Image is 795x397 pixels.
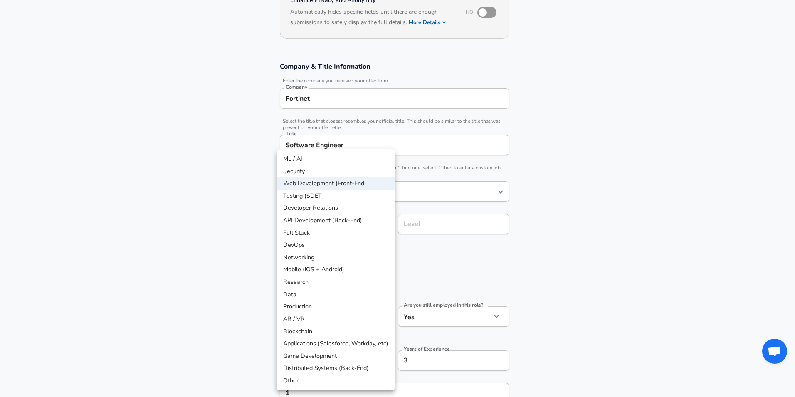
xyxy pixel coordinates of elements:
[277,202,395,214] li: Developer Relations
[277,300,395,313] li: Production
[277,337,395,350] li: Applications (Salesforce, Workday, etc)
[277,276,395,288] li: Research
[277,177,395,190] li: Web Development (Front-End)
[277,251,395,264] li: Networking
[277,313,395,325] li: AR / VR
[277,165,395,178] li: Security
[277,350,395,362] li: Game Development
[277,239,395,251] li: DevOps
[277,153,395,165] li: ML / AI
[277,362,395,375] li: Distributed Systems (Back-End)
[277,190,395,202] li: Testing (SDET)
[277,214,395,227] li: API Development (Back-End)
[277,375,395,387] li: Other
[277,263,395,276] li: Mobile (iOS + Android)
[277,227,395,239] li: Full Stack
[277,325,395,338] li: Blockchain
[762,339,787,364] div: Open chat
[277,288,395,301] li: Data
